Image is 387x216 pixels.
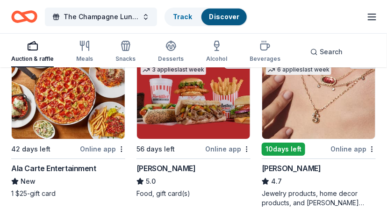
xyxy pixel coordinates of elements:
span: Search [320,46,343,58]
button: Meals [76,36,93,67]
span: 4.7 [271,176,282,187]
div: Online app [330,143,376,155]
div: Ala Carte Entertainment [11,163,96,174]
img: Image for Kendra Scott [262,50,375,139]
button: Beverages [250,36,280,67]
button: Snacks [115,36,136,67]
img: Image for Ala Carte Entertainment [12,50,125,139]
div: Jewelry products, home decor products, and [PERSON_NAME] Gives Back event in-store or online (or ... [262,189,376,208]
span: New [21,176,36,187]
div: Food, gift card(s) [136,189,251,198]
button: Auction & raffle [11,36,54,67]
div: 1 $25-gift card [11,189,125,198]
a: Image for Ala Carte EntertainmentLocal42 days leftOnline appAla Carte EntertainmentNew1 $25-gift ... [11,50,125,198]
a: Image for Kendra ScottTop rated6 applieslast week10days leftOnline app[PERSON_NAME]4.7Jewelry pro... [262,50,376,208]
button: Alcohol [206,36,227,67]
a: Discover [209,13,239,21]
button: The Champagne Luncheon [45,7,157,26]
div: Auction & raffle [11,55,54,63]
div: [PERSON_NAME] [136,163,196,174]
div: 10 days left [262,143,305,156]
span: 5.0 [146,176,156,187]
span: The Champagne Luncheon [64,11,138,22]
a: Track [173,13,192,21]
div: 56 days left [136,144,175,155]
div: Snacks [115,55,136,63]
button: TrackDiscover [165,7,248,26]
div: Beverages [250,55,280,63]
div: Online app [80,143,125,155]
img: Image for Portillo's [137,50,250,139]
div: Online app [205,143,251,155]
button: Desserts [158,36,184,67]
div: Alcohol [206,55,227,63]
div: Desserts [158,55,184,63]
div: 42 days left [11,144,50,155]
div: 3 applies last week [141,65,206,75]
a: Image for Portillo'sTop rated3 applieslast week56 days leftOnline app[PERSON_NAME]5.0Food, gift c... [136,50,251,198]
div: Meals [76,55,93,63]
div: [PERSON_NAME] [262,163,321,174]
button: Search [303,43,350,61]
a: Home [11,6,37,28]
div: 6 applies last week [266,65,331,75]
